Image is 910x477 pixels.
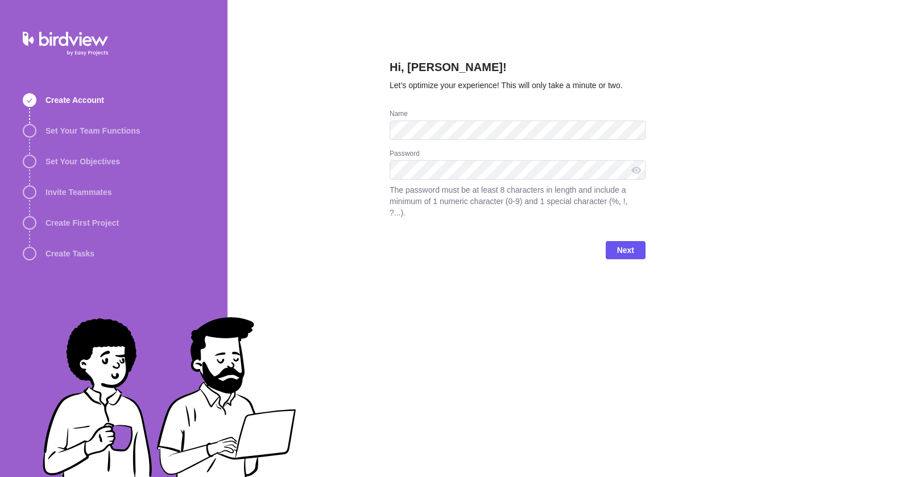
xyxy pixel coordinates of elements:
[45,94,104,106] span: Create Account
[390,81,623,90] span: Let’s optimize your experience! This will only take a minute or two.
[606,241,646,259] span: Next
[45,217,119,229] span: Create First Project
[390,109,646,121] div: Name
[45,248,94,259] span: Create Tasks
[45,125,140,136] span: Set Your Team Functions
[390,149,646,160] div: Password
[390,184,646,218] span: The password must be at least 8 characters in length and include a minimum of 1 numeric character...
[617,243,634,257] span: Next
[45,186,111,198] span: Invite Teammates
[45,156,120,167] span: Set Your Objectives
[390,59,646,80] h2: Hi, [PERSON_NAME]!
